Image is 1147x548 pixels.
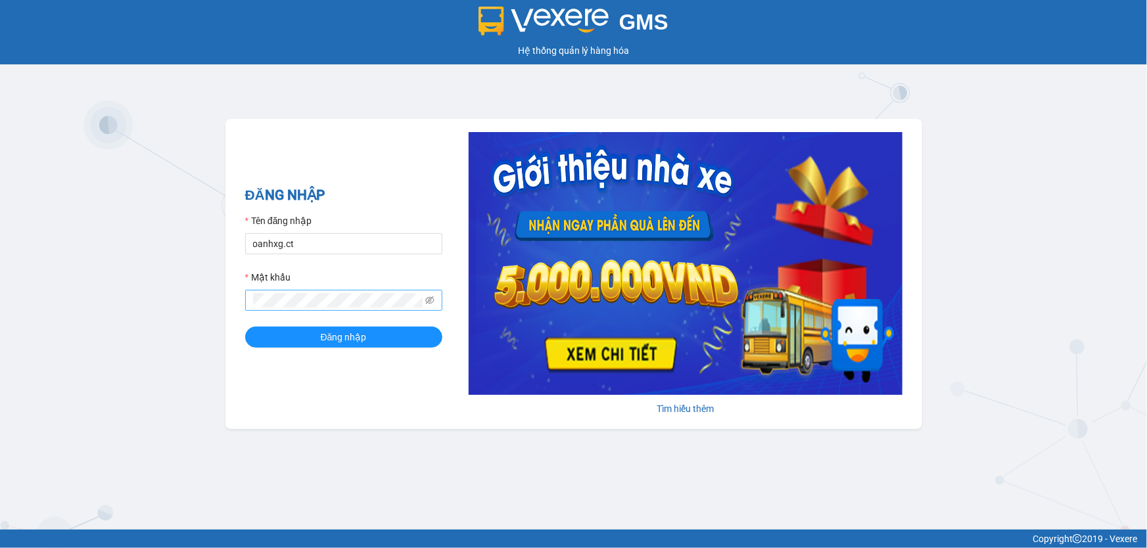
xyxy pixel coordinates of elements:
[10,532,1137,546] div: Copyright 2019 - Vexere
[321,330,367,344] span: Đăng nhập
[245,270,291,285] label: Mật khẩu
[1073,534,1082,543] span: copyright
[479,20,668,30] a: GMS
[479,7,609,35] img: logo 2
[469,401,902,416] div: Tìm hiểu thêm
[245,185,442,206] h2: ĐĂNG NHẬP
[425,296,434,305] span: eye-invisible
[619,10,668,34] span: GMS
[245,214,312,228] label: Tên đăng nhập
[245,233,442,254] input: Tên đăng nhập
[245,327,442,348] button: Đăng nhập
[469,132,902,395] img: banner-0
[3,43,1144,58] div: Hệ thống quản lý hàng hóa
[253,293,423,308] input: Mật khẩu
